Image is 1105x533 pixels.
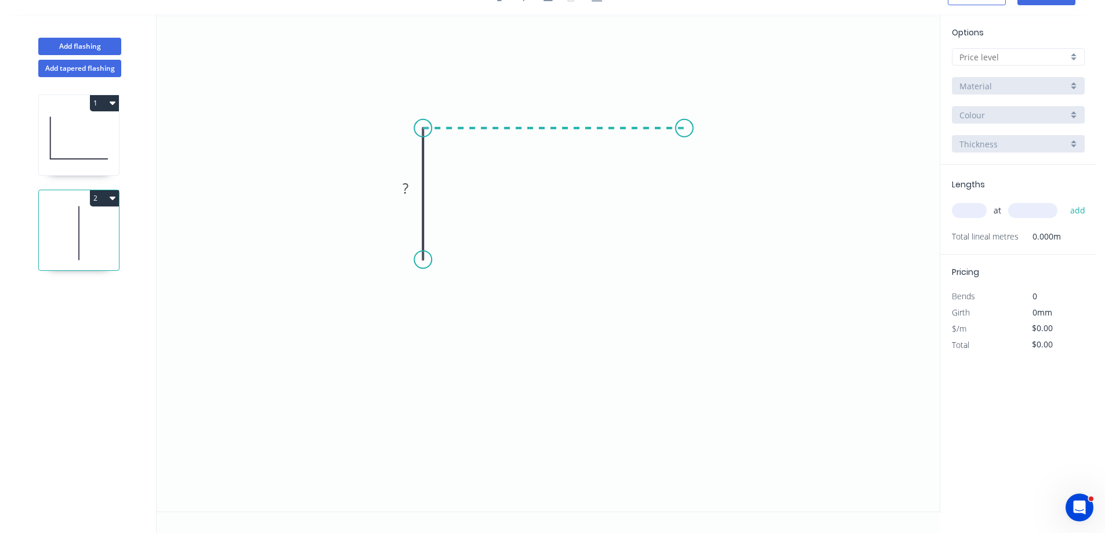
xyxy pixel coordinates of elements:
span: Bends [952,291,975,302]
span: Lengths [952,179,985,190]
input: Price level [959,51,1068,63]
span: Options [952,27,984,38]
svg: 0 [157,14,940,512]
span: Colour [959,109,985,121]
tspan: ? [403,179,408,198]
span: 0 [1032,291,1037,302]
button: Add flashing [38,38,121,55]
span: at [994,202,1001,219]
span: Girth [952,307,970,318]
button: 1 [90,95,119,111]
span: 0mm [1032,307,1052,318]
span: $/m [952,323,966,334]
span: Total lineal metres [952,229,1019,245]
span: Thickness [959,138,998,150]
button: Add tapered flashing [38,60,121,77]
span: 0.000m [1019,229,1061,245]
span: Material [959,80,992,92]
button: 2 [90,190,119,206]
iframe: Intercom live chat [1066,494,1093,521]
button: add [1064,201,1092,220]
span: Pricing [952,266,979,278]
span: Total [952,339,969,350]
